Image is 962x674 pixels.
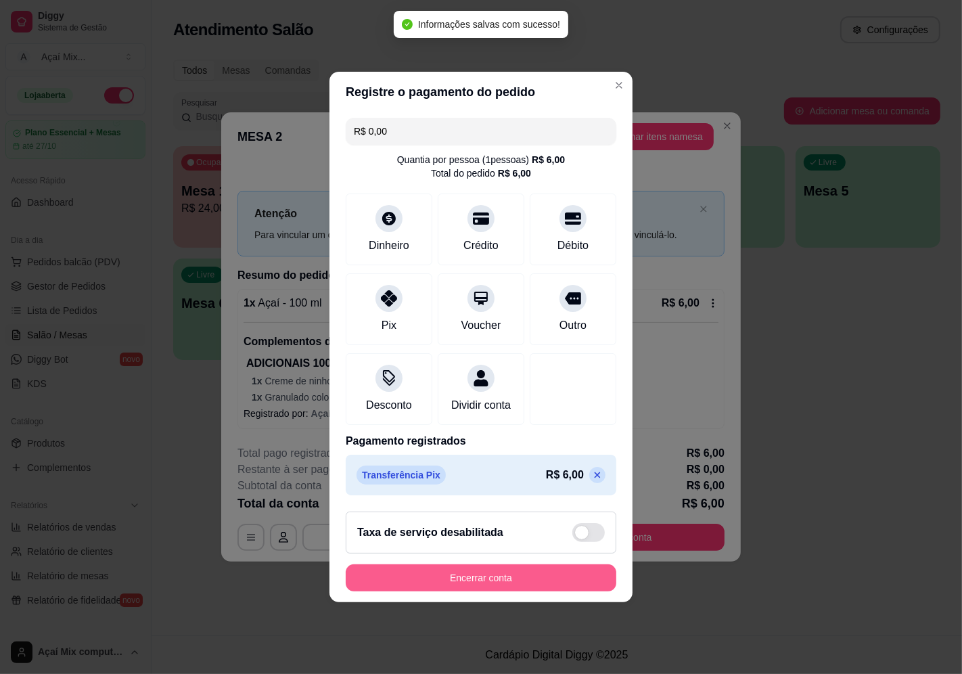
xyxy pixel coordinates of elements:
div: Crédito [463,238,499,254]
button: Close [608,74,630,96]
div: Dividir conta [451,397,511,413]
div: Voucher [461,317,501,334]
span: check-circle [402,19,413,30]
div: Débito [557,238,589,254]
div: Quantia por pessoa ( 1 pessoas) [397,153,565,166]
div: Outro [559,317,587,334]
header: Registre o pagamento do pedido [329,72,633,112]
p: Transferência Pix [357,466,446,485]
p: Pagamento registrados [346,433,616,449]
div: Pix [382,317,396,334]
div: Desconto [366,397,412,413]
span: Informações salvas com sucesso! [418,19,560,30]
p: R$ 6,00 [546,467,584,483]
button: Encerrar conta [346,564,616,591]
div: R$ 6,00 [532,153,565,166]
div: Total do pedido [431,166,531,180]
h2: Taxa de serviço desabilitada [357,524,503,541]
div: Dinheiro [369,238,409,254]
input: Ex.: hambúrguer de cordeiro [354,118,608,145]
div: R$ 6,00 [498,166,531,180]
